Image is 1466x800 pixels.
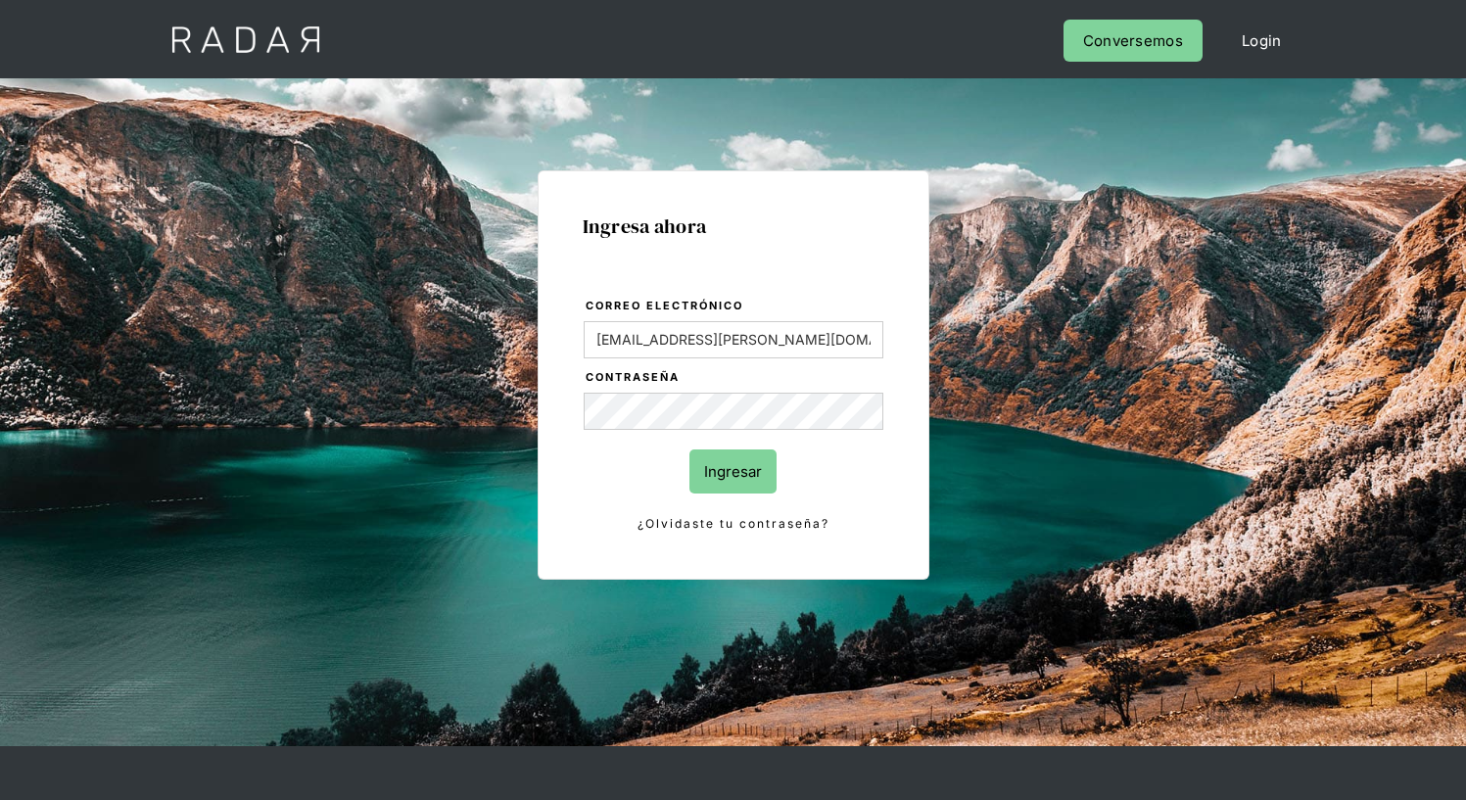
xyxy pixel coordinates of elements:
[586,368,883,388] label: Contraseña
[584,321,883,358] input: bruce@wayne.com
[1222,20,1301,62] a: Login
[583,296,884,535] form: Login Form
[689,449,777,494] input: Ingresar
[583,215,884,237] h1: Ingresa ahora
[586,297,883,316] label: Correo electrónico
[584,513,883,535] a: ¿Olvidaste tu contraseña?
[1064,20,1203,62] a: Conversemos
